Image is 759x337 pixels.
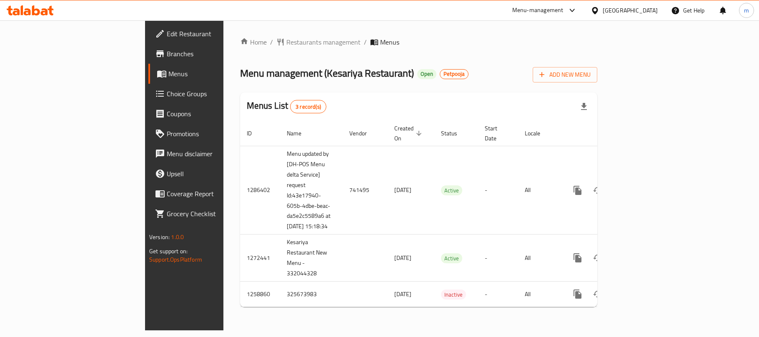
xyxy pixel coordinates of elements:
td: Menu updated by [DH-POS Menu delta Service] request Id:43e17940-605b-4dbe-beac-da5e2c5589a6 at [D... [280,146,343,235]
button: Change Status [588,248,608,268]
span: Promotions [167,129,265,139]
div: Menu-management [512,5,564,15]
span: Upsell [167,169,265,179]
td: 741495 [343,146,388,235]
a: Menus [148,64,272,84]
div: Export file [574,97,594,117]
span: Menu management ( Kesariya Restaurant ) [240,64,414,82]
button: more [568,248,588,268]
span: Coverage Report [167,189,265,199]
a: Choice Groups [148,84,272,104]
div: Open [417,69,436,79]
a: Menu disclaimer [148,144,272,164]
td: All [518,235,561,282]
span: Edit Restaurant [167,29,265,39]
span: Menus [380,37,399,47]
button: more [568,284,588,304]
span: Petpooja [440,70,468,77]
span: Branches [167,49,265,59]
nav: breadcrumb [240,37,597,47]
div: Active [441,185,462,195]
span: m [744,6,749,15]
td: - [478,235,518,282]
span: Version: [149,232,170,242]
span: Locale [525,128,551,138]
table: enhanced table [240,121,654,307]
span: Coupons [167,109,265,119]
button: Change Status [588,180,608,200]
a: Coverage Report [148,184,272,204]
span: 3 record(s) [291,103,326,111]
span: Open [417,70,436,77]
h2: Menus List [247,100,326,113]
div: [GEOGRAPHIC_DATA] [603,6,658,15]
span: 1.0.0 [171,232,184,242]
span: Status [441,128,468,138]
td: All [518,282,561,307]
a: Coupons [148,104,272,124]
span: Vendor [349,128,378,138]
span: Active [441,254,462,263]
span: Get support on: [149,246,188,257]
td: - [478,282,518,307]
a: Support.OpsPlatform [149,254,202,265]
span: Choice Groups [167,89,265,99]
button: Add New Menu [533,67,597,82]
button: more [568,180,588,200]
span: Created On [394,123,424,143]
span: Restaurants management [286,37,361,47]
a: Edit Restaurant [148,24,272,44]
span: Name [287,128,312,138]
a: Restaurants management [276,37,361,47]
td: - [478,146,518,235]
span: Menus [168,69,265,79]
span: [DATE] [394,185,411,195]
span: Active [441,186,462,195]
td: Kesariya Restaurant New Menu - 332044328 [280,235,343,282]
span: Inactive [441,290,466,300]
div: Total records count [290,100,326,113]
td: All [518,146,561,235]
span: ID [247,128,263,138]
a: Grocery Checklist [148,204,272,224]
li: / [364,37,367,47]
span: [DATE] [394,252,411,263]
td: 325673983 [280,282,343,307]
span: Grocery Checklist [167,209,265,219]
a: Branches [148,44,272,64]
a: Upsell [148,164,272,184]
th: Actions [561,121,654,146]
a: Promotions [148,124,272,144]
span: Start Date [485,123,508,143]
div: Active [441,253,462,263]
button: Change Status [588,284,608,304]
span: Menu disclaimer [167,149,265,159]
span: Add New Menu [539,70,591,80]
span: [DATE] [394,289,411,300]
